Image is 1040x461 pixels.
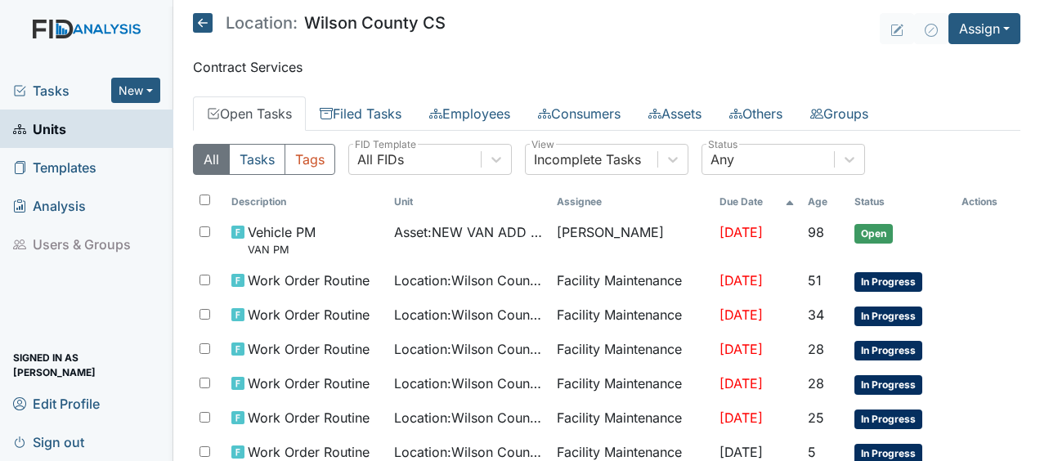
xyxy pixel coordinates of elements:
[550,188,713,216] th: Assignee
[524,96,634,131] a: Consumers
[394,222,544,242] span: Asset : NEW VAN ADD DETAILS
[854,272,922,292] span: In Progress
[719,272,763,289] span: [DATE]
[357,150,404,169] div: All FIDs
[13,116,66,141] span: Units
[248,339,370,359] span: Work Order Routine
[534,150,641,169] div: Incomplete Tasks
[796,96,882,131] a: Groups
[550,264,713,298] td: Facility Maintenance
[248,408,370,427] span: Work Order Routine
[955,188,1020,216] th: Actions
[801,188,848,216] th: Toggle SortBy
[854,375,922,395] span: In Progress
[394,408,544,427] span: Location : Wilson County CS
[715,96,796,131] a: Others
[808,341,824,357] span: 28
[13,391,100,416] span: Edit Profile
[193,144,335,175] div: Type filter
[13,352,160,378] span: Signed in as [PERSON_NAME]
[394,339,544,359] span: Location : Wilson County CS
[226,15,298,31] span: Location:
[306,96,415,131] a: Filed Tasks
[550,333,713,367] td: Facility Maintenance
[550,216,713,264] td: [PERSON_NAME]
[550,367,713,401] td: Facility Maintenance
[719,307,763,323] span: [DATE]
[848,188,955,216] th: Toggle SortBy
[415,96,524,131] a: Employees
[854,410,922,429] span: In Progress
[719,410,763,426] span: [DATE]
[13,154,96,180] span: Templates
[808,224,824,240] span: 98
[394,271,544,290] span: Location : Wilson County CS
[248,305,370,324] span: Work Order Routine
[550,298,713,333] td: Facility Maintenance
[394,305,544,324] span: Location : Wilson County CS
[248,222,316,257] span: Vehicle PM VAN PM
[229,144,285,175] button: Tasks
[248,242,316,257] small: VAN PM
[948,13,1020,44] button: Assign
[808,307,824,323] span: 34
[193,144,230,175] button: All
[711,150,734,169] div: Any
[111,78,160,103] button: New
[854,224,893,244] span: Open
[808,410,824,426] span: 25
[388,188,550,216] th: Toggle SortBy
[13,81,111,101] a: Tasks
[713,188,801,216] th: Toggle SortBy
[248,374,370,393] span: Work Order Routine
[634,96,715,131] a: Assets
[394,374,544,393] span: Location : Wilson County CS
[719,444,763,460] span: [DATE]
[719,224,763,240] span: [DATE]
[193,13,446,33] h5: Wilson County CS
[854,307,922,326] span: In Progress
[248,271,370,290] span: Work Order Routine
[193,57,1020,77] p: Contract Services
[13,429,84,454] span: Sign out
[13,193,86,218] span: Analysis
[550,401,713,436] td: Facility Maintenance
[285,144,335,175] button: Tags
[854,341,922,360] span: In Progress
[808,375,824,392] span: 28
[719,375,763,392] span: [DATE]
[199,195,210,205] input: Toggle All Rows Selected
[808,444,816,460] span: 5
[719,341,763,357] span: [DATE]
[193,96,306,131] a: Open Tasks
[225,188,388,216] th: Toggle SortBy
[808,272,822,289] span: 51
